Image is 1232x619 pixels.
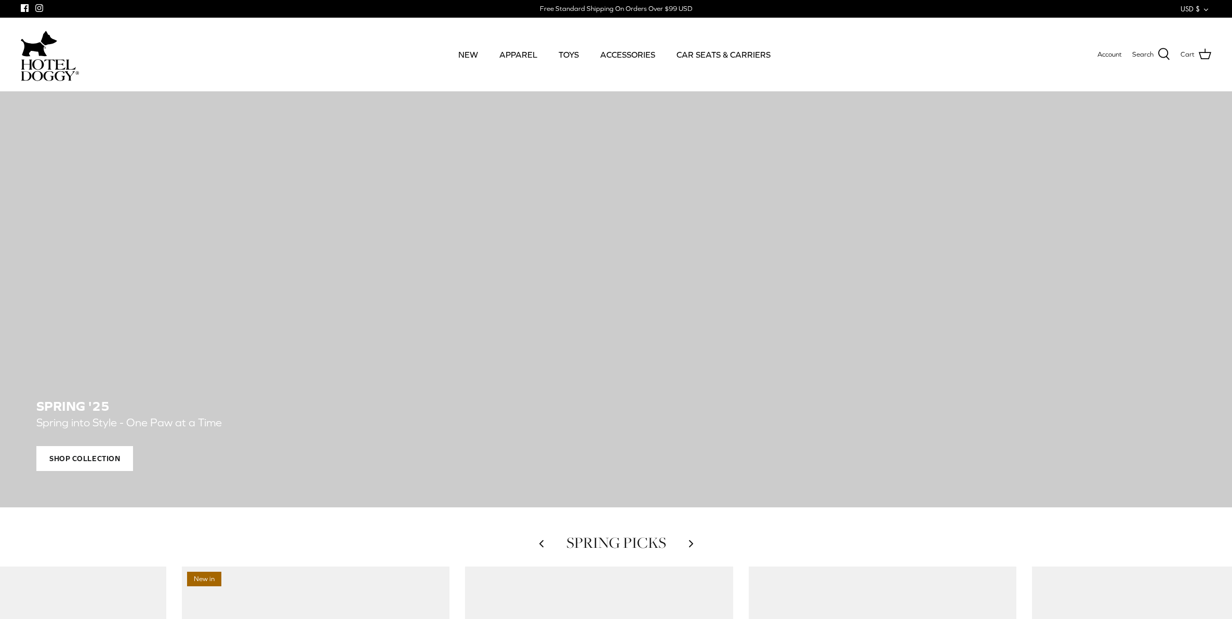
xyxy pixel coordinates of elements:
[591,37,665,72] a: ACCESSORIES
[21,59,79,81] img: hoteldoggycom
[549,37,588,72] a: TOYS
[470,572,507,587] span: 15% off
[540,1,692,17] a: Free Standard Shipping On Orders Over $99 USD
[1097,49,1122,60] a: Account
[36,414,509,432] p: Spring into Style - One Paw at a Time
[1037,572,1074,587] span: 20% off
[154,37,1075,72] div: Primary navigation
[540,4,692,14] div: Free Standard Shipping On Orders Over $99 USD
[754,572,791,587] span: 15% off
[566,532,666,553] a: SPRING PICKS
[490,37,547,72] a: APPAREL
[21,28,79,81] a: hoteldoggycom
[187,572,221,587] span: New in
[1181,48,1211,61] a: Cart
[1181,49,1195,60] span: Cart
[21,4,29,12] a: Facebook
[36,399,1196,414] h2: SPRING '25
[1097,50,1122,58] span: Account
[1132,48,1170,61] a: Search
[1132,49,1154,60] span: Search
[36,446,133,471] span: Shop Collection
[667,37,780,72] a: CAR SEATS & CARRIERS
[35,4,43,12] a: Instagram
[449,37,487,72] a: NEW
[21,28,57,59] img: dog-icon.svg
